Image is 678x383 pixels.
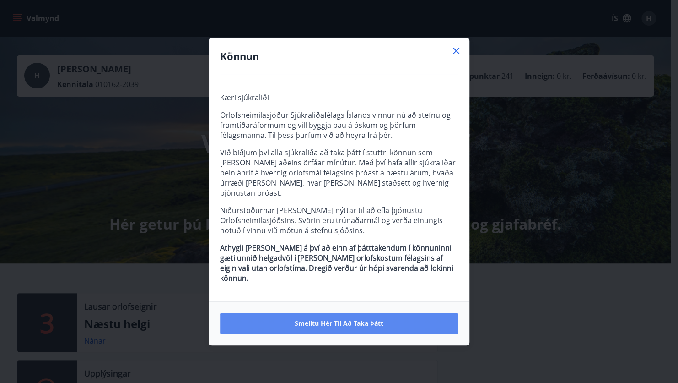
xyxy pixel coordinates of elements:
h4: Könnun [220,49,458,63]
strong: Athygli [PERSON_NAME] á því að einn af þátttakendum í könnuninni gæti unnið helgadvöl í [PERSON_N... [220,243,453,283]
p: Kæri sjúkraliði [220,93,458,103]
button: Smelltu hér til að taka þátt [220,313,458,334]
p: Við biðjum því alla sjúkraliða að taka þátt í stuttri könnun sem [PERSON_NAME] aðeins örfáar mínú... [220,148,458,198]
p: Orlofsheimilasjóður Sjúkraliðafélags Íslands vinnur nú að stefnu og framtíðaráformum og vill bygg... [220,110,458,140]
span: Smelltu hér til að taka þátt [295,319,383,328]
p: Niðurstöðurnar [PERSON_NAME] nýttar til að efla þjónustu Orlofsheimilasjóðsins. Svörin eru trúnað... [220,205,458,235]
